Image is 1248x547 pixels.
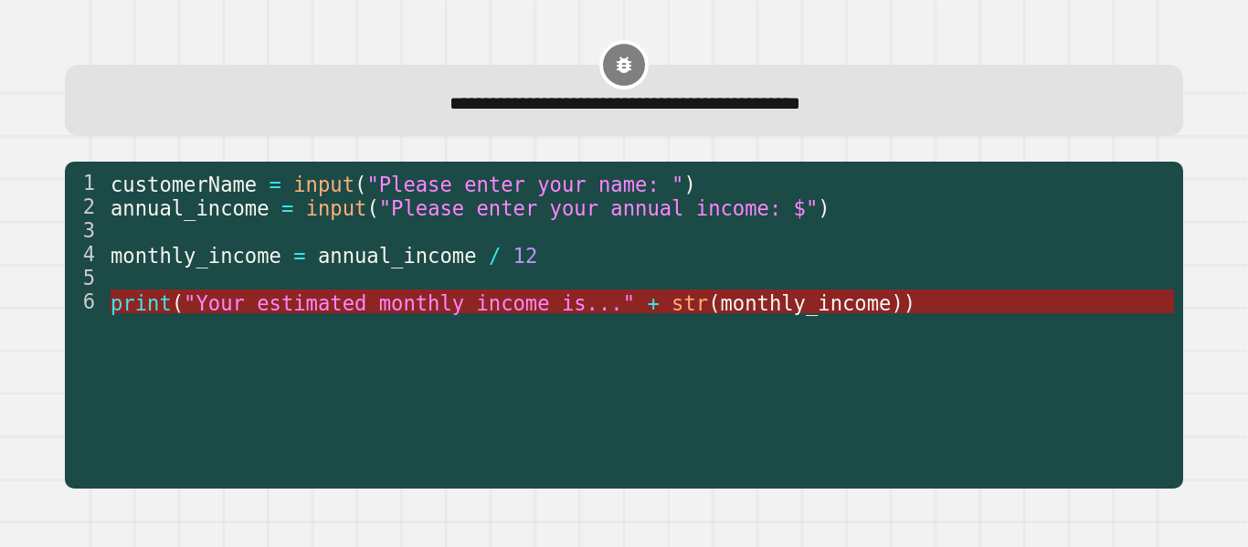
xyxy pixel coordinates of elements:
span: customerName [111,172,257,195]
span: )) [891,290,915,314]
div: 2 [65,195,107,218]
span: print [111,290,172,314]
span: monthly_income [720,290,891,314]
span: "Your estimated monthly income is..." [184,290,635,314]
div: 6 [65,289,107,313]
div: 3 [65,218,107,242]
span: ) [818,195,830,219]
span: input [293,172,354,195]
span: = [293,243,305,267]
span: + [647,290,659,314]
div: 1 [65,171,107,195]
div: 5 [65,266,107,289]
span: annual_income [111,195,270,219]
span: monthly_income [111,243,281,267]
span: annual_income [318,243,477,267]
span: = [270,172,281,195]
div: 4 [65,242,107,266]
span: ( [354,172,366,195]
span: "Please enter your name: " [366,172,683,195]
span: "Please enter your annual income: $" [379,195,819,219]
span: ( [708,290,720,314]
span: input [306,195,367,219]
span: ) [683,172,695,195]
span: str [672,290,708,314]
span: = [281,195,293,219]
span: ( [172,290,184,314]
span: ( [366,195,378,219]
span: 12 [513,243,538,267]
span: / [489,243,501,267]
